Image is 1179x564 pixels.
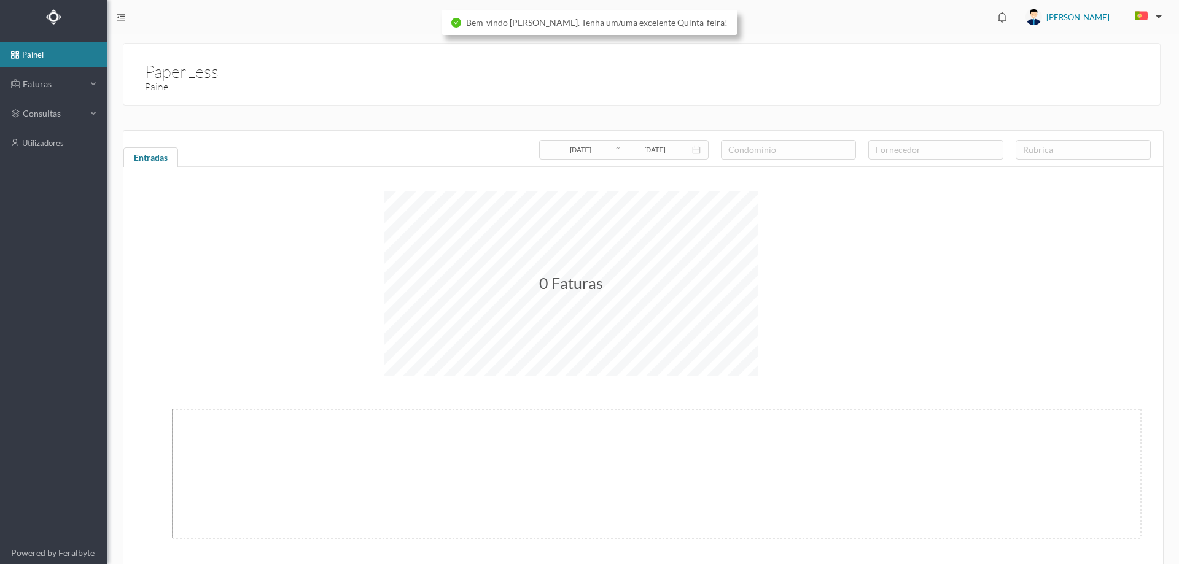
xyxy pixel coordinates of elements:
div: Entradas [123,147,178,172]
i: icon: check-circle [451,18,461,28]
input: Data final [621,143,689,156]
span: Faturas [20,78,87,90]
div: rubrica [1023,144,1138,156]
i: icon: bell [994,9,1010,25]
button: PT [1125,7,1167,26]
span: 0 Faturas [539,274,603,292]
div: condomínio [728,144,843,156]
h3: Painel [145,79,648,95]
i: icon: menu-fold [117,13,125,21]
h1: PaperLess [145,58,219,63]
span: Bem-vindo [PERSON_NAME]. Tenha um/uma excelente Quinta-feira! [466,17,728,28]
img: user_titan3.af2715ee.jpg [1025,9,1042,25]
img: Logo [46,9,61,25]
i: icon: calendar [692,145,701,154]
input: Data inicial [547,143,615,156]
div: fornecedor [876,144,990,156]
span: consultas [23,107,84,120]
